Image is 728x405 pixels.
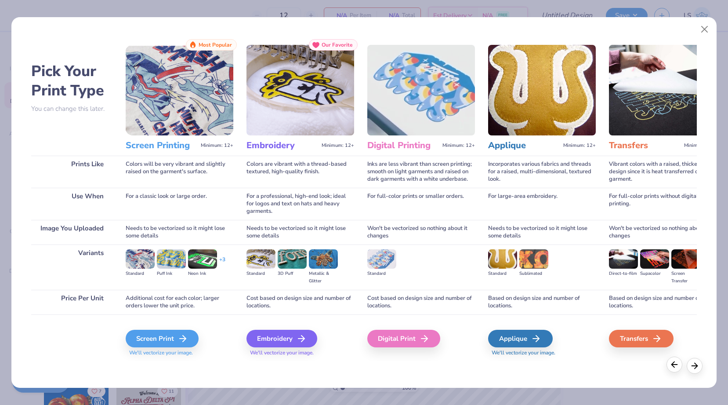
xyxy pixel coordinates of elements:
img: Standard [246,249,275,269]
h2: Pick Your Print Type [31,62,112,100]
img: Applique [488,45,596,135]
div: Needs to be vectorized so it might lose some details [126,220,233,244]
span: Minimum: 12+ [684,142,717,149]
img: Supacolor [640,249,669,269]
div: For full-color prints without digital printing. [609,188,717,220]
div: Direct-to-film [609,270,638,277]
span: Our Favorite [322,42,353,48]
img: Sublimated [519,249,548,269]
div: Colors will be very vibrant and slightly raised on the garment's surface. [126,156,233,188]
div: For large-area embroidery. [488,188,596,220]
span: Minimum: 12+ [563,142,596,149]
div: Puff Ink [157,270,186,277]
img: Neon Ink [188,249,217,269]
h3: Embroidery [246,140,318,151]
img: Standard [488,249,517,269]
div: Colors are vibrant with a thread-based textured, high-quality finish. [246,156,354,188]
span: Minimum: 12+ [442,142,475,149]
div: Needs to be vectorized so it might lose some details [246,220,354,244]
div: Sublimated [519,270,548,277]
span: Minimum: 12+ [322,142,354,149]
img: Digital Printing [367,45,475,135]
div: Applique [488,330,553,347]
div: Incorporates various fabrics and threads for a raised, multi-dimensional, textured look. [488,156,596,188]
div: Screen Transfer [671,270,700,285]
div: + 3 [219,256,225,271]
span: Most Popular [199,42,232,48]
img: Metallic & Glitter [309,249,338,269]
div: Vibrant colors with a raised, thicker design since it is heat transferred on the garment. [609,156,717,188]
div: Based on design size and number of locations. [488,290,596,314]
div: Variants [31,244,112,290]
div: Prints Like [31,156,112,188]
img: Standard [126,249,155,269]
img: Direct-to-film [609,249,638,269]
span: We'll vectorize your image. [488,349,596,357]
div: Additional cost for each color; larger orders lower the unit price. [126,290,233,314]
div: Neon Ink [188,270,217,277]
div: Won't be vectorized so nothing about it changes [367,220,475,244]
h3: Screen Printing [126,140,197,151]
img: Embroidery [246,45,354,135]
img: Screen Transfer [671,249,700,269]
div: Inks are less vibrant than screen printing; smooth on light garments and raised on dark garments ... [367,156,475,188]
div: For a classic look or large order. [126,188,233,220]
img: Transfers [609,45,717,135]
div: Standard [367,270,396,277]
div: Won't be vectorized so nothing about it changes [609,220,717,244]
div: Screen Print [126,330,199,347]
span: We'll vectorize your image. [126,349,233,357]
h3: Applique [488,140,560,151]
div: Embroidery [246,330,317,347]
div: Price Per Unit [31,290,112,314]
div: Based on design size and number of locations. [609,290,717,314]
div: 3D Puff [278,270,307,277]
img: 3D Puff [278,249,307,269]
span: We'll vectorize your image. [246,349,354,357]
div: For a professional, high-end look; ideal for logos and text on hats and heavy garments. [246,188,354,220]
div: Supacolor [640,270,669,277]
div: Metallic & Glitter [309,270,338,285]
div: Needs to be vectorized so it might lose some details [488,220,596,244]
div: Standard [246,270,275,277]
img: Standard [367,249,396,269]
h3: Transfers [609,140,681,151]
div: For full-color prints or smaller orders. [367,188,475,220]
div: Cost based on design size and number of locations. [367,290,475,314]
div: Digital Print [367,330,440,347]
div: Standard [126,270,155,277]
h3: Digital Printing [367,140,439,151]
div: Image You Uploaded [31,220,112,244]
div: Standard [488,270,517,277]
button: Close [696,21,713,38]
img: Puff Ink [157,249,186,269]
div: Use When [31,188,112,220]
div: Transfers [609,330,674,347]
img: Screen Printing [126,45,233,135]
div: Cost based on design size and number of locations. [246,290,354,314]
span: Minimum: 12+ [201,142,233,149]
p: You can change this later. [31,105,112,113]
